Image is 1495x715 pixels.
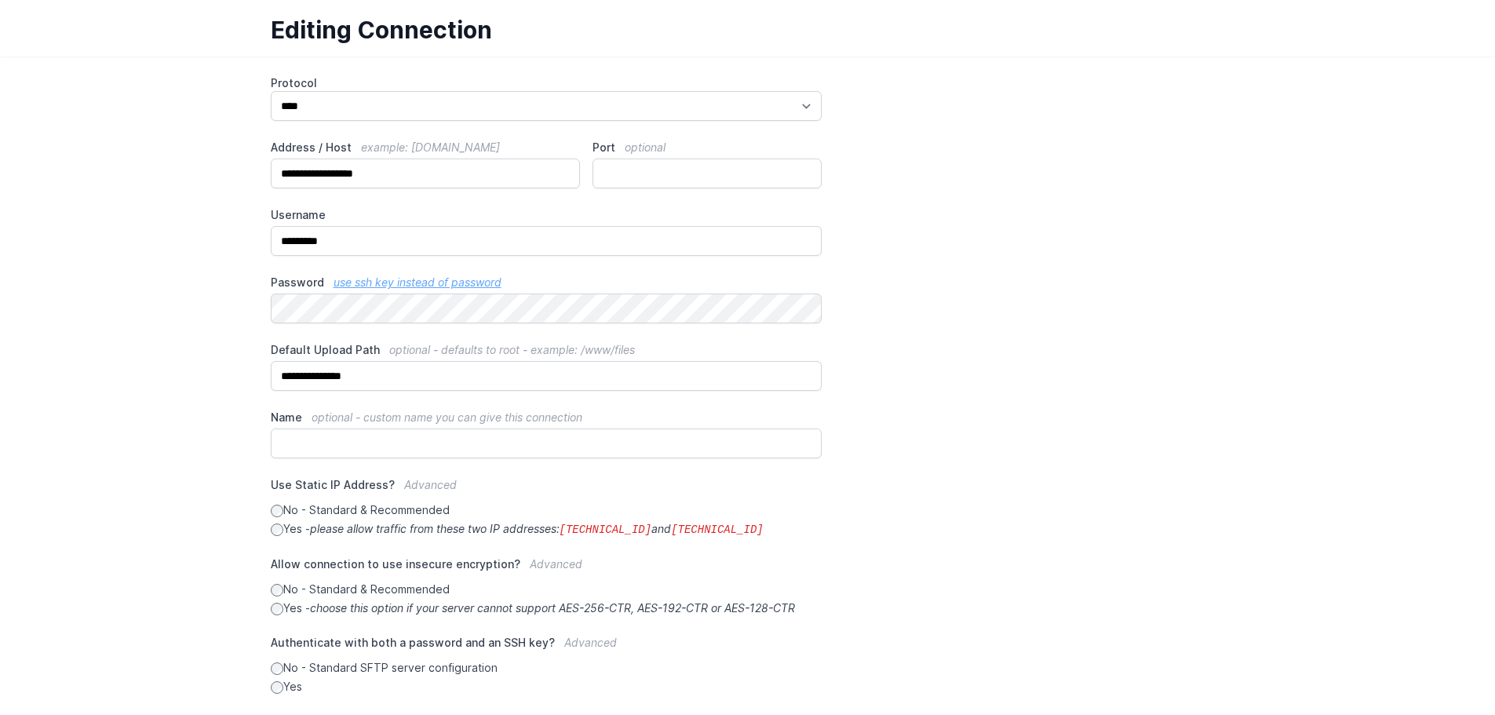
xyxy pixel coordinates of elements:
[312,410,582,424] span: optional - custom name you can give this connection
[271,275,822,290] label: Password
[334,275,501,289] a: use ssh key instead of password
[271,660,822,676] label: No - Standard SFTP server configuration
[271,603,283,615] input: Yes -choose this option if your server cannot support AES-256-CTR, AES-192-CTR or AES-128-CTR
[271,140,581,155] label: Address / Host
[560,523,652,536] code: [TECHNICAL_ID]
[271,75,822,91] label: Protocol
[271,502,822,518] label: No - Standard & Recommended
[530,557,582,571] span: Advanced
[271,410,822,425] label: Name
[625,140,665,154] span: optional
[271,521,822,538] label: Yes -
[671,523,764,536] code: [TECHNICAL_ID]
[271,584,283,596] input: No - Standard & Recommended
[271,523,283,536] input: Yes -please allow traffic from these two IP addresses:[TECHNICAL_ID]and[TECHNICAL_ID]
[310,601,795,615] i: choose this option if your server cannot support AES-256-CTR, AES-192-CTR or AES-128-CTR
[271,662,283,675] input: No - Standard SFTP server configuration
[271,600,822,616] label: Yes -
[271,16,1212,44] h1: Editing Connection
[271,556,822,582] label: Allow connection to use insecure encryption?
[404,478,457,491] span: Advanced
[564,636,617,649] span: Advanced
[361,140,500,154] span: example: [DOMAIN_NAME]
[310,522,764,535] i: please allow traffic from these two IP addresses: and
[271,635,822,660] label: Authenticate with both a password and an SSH key?
[271,342,822,358] label: Default Upload Path
[271,582,822,597] label: No - Standard & Recommended
[271,679,822,695] label: Yes
[271,681,283,694] input: Yes
[271,505,283,517] input: No - Standard & Recommended
[593,140,822,155] label: Port
[389,343,635,356] span: optional - defaults to root - example: /www/files
[271,207,822,223] label: Username
[271,477,822,502] label: Use Static IP Address?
